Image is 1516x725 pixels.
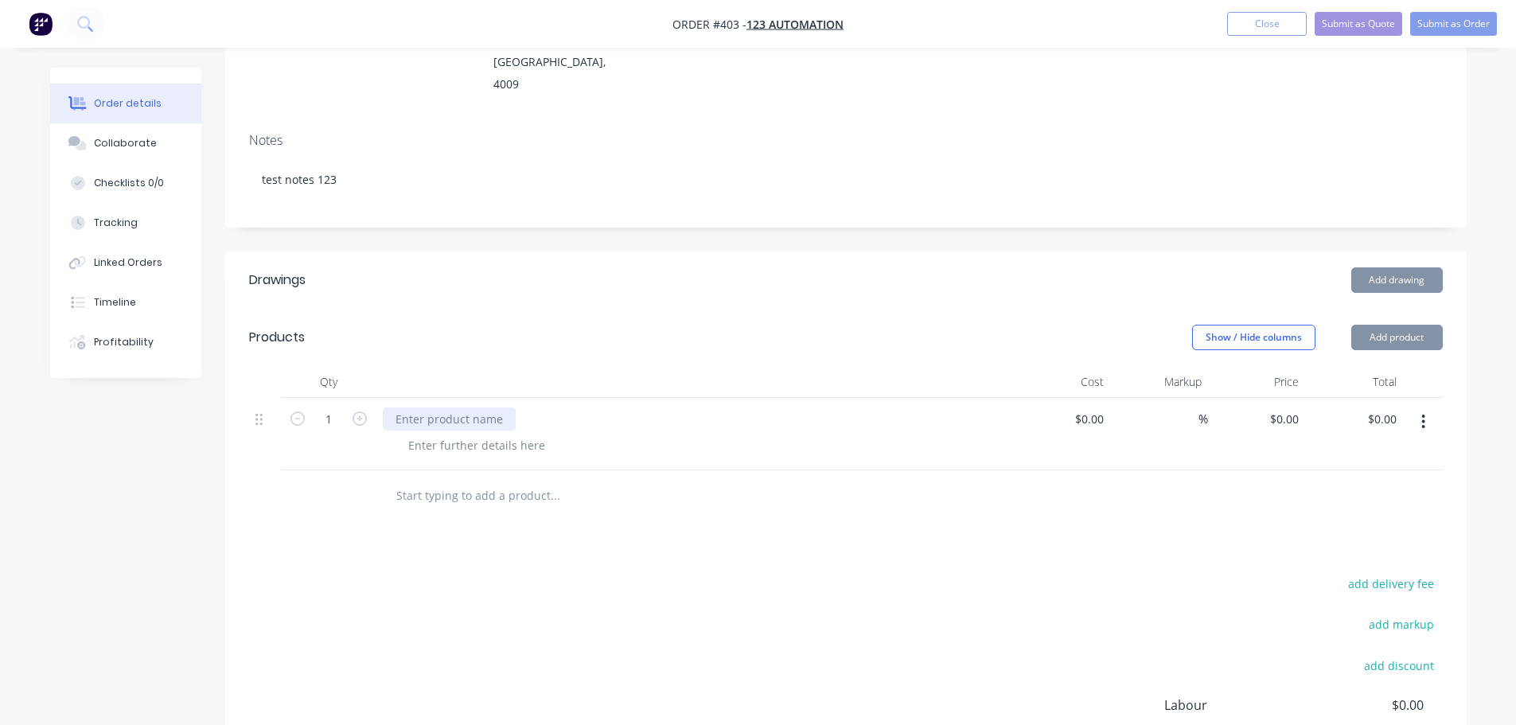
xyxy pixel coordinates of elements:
[50,203,201,243] button: Tracking
[94,216,138,230] div: Tracking
[1192,325,1315,350] button: Show / Hide columns
[396,480,714,512] input: Start typing to add a product...
[94,96,162,111] div: Order details
[1340,573,1443,594] button: add delivery fee
[249,155,1443,204] div: test notes 123
[1315,12,1402,36] button: Submit as Quote
[94,295,136,310] div: Timeline
[94,136,157,150] div: Collaborate
[94,255,162,270] div: Linked Orders
[281,366,376,398] div: Qty
[94,335,154,349] div: Profitability
[29,12,53,36] img: Factory
[249,271,306,290] div: Drawings
[50,163,201,203] button: Checklists 0/0
[1227,12,1307,36] button: Close
[1208,366,1306,398] div: Price
[1356,654,1443,676] button: add discount
[50,243,201,283] button: Linked Orders
[1198,410,1208,428] span: %
[249,328,305,347] div: Products
[50,283,201,322] button: Timeline
[1351,325,1443,350] button: Add product
[94,176,164,190] div: Checklists 0/0
[1361,614,1443,635] button: add markup
[249,133,1443,148] div: Notes
[1305,366,1403,398] div: Total
[1164,696,1306,715] span: Labour
[1013,366,1111,398] div: Cost
[1305,696,1423,715] span: $0.00
[1410,12,1497,36] button: Submit as Order
[672,17,746,32] span: Order #403 -
[50,84,201,123] button: Order details
[493,6,625,95] div: [GEOGRAPHIC_DATA], [GEOGRAPHIC_DATA], [GEOGRAPHIC_DATA], 4009
[746,17,844,32] a: 123 Automation
[1351,267,1443,293] button: Add drawing
[1110,366,1208,398] div: Markup
[50,322,201,362] button: Profitability
[50,123,201,163] button: Collaborate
